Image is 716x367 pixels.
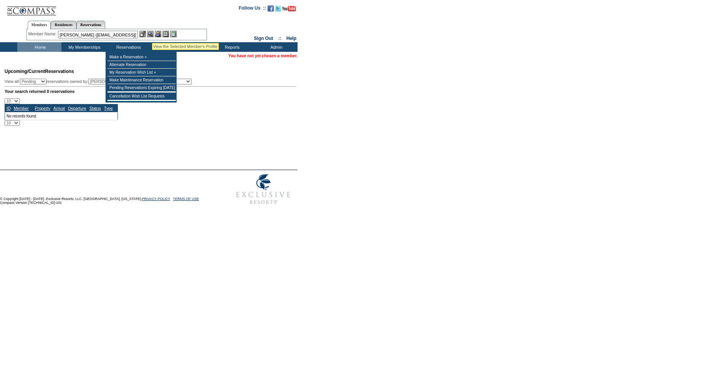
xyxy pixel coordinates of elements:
[35,106,50,111] a: Property
[7,106,11,111] a: ID
[162,31,169,37] img: Reservations
[282,8,296,12] a: Subscribe to our YouTube Channel
[5,69,74,74] span: Reservations
[107,61,176,69] td: Alternate Reservation
[282,6,296,12] img: Subscribe to our YouTube Channel
[147,31,154,37] img: View
[155,31,161,37] img: Impersonate
[254,36,273,41] a: Sign Out
[14,106,29,111] a: Member
[53,106,65,111] a: Arrival
[5,89,296,94] div: Your search returned 0 reservations
[268,8,274,12] a: Become our fan on Facebook
[278,36,281,41] span: ::
[107,53,176,61] td: Make a Reservation »
[5,112,118,120] td: No records found.
[28,21,51,29] a: Members
[76,21,105,29] a: Reservations
[107,76,176,84] td: Make Maintenance Reservation
[68,106,86,111] a: Departure
[5,79,195,84] div: View all: reservations owned by:
[106,42,150,52] td: Reservations
[229,170,298,208] img: Exclusive Resorts
[51,21,76,29] a: Residences
[107,69,176,76] td: My Reservation Wish List »
[170,31,177,37] img: b_calculator.gif
[61,42,106,52] td: My Memberships
[209,42,253,52] td: Reports
[253,42,298,52] td: Admin
[139,31,146,37] img: b_edit.gif
[239,5,266,14] td: Follow Us ::
[104,106,113,111] a: Type
[17,42,61,52] td: Home
[228,53,298,58] span: You have not yet chosen a member.
[5,69,45,74] span: Upcoming/Current
[107,93,176,100] td: Cancellation Wish List Requests
[89,106,101,111] a: Status
[286,36,296,41] a: Help
[173,197,199,201] a: TERMS OF USE
[28,31,58,37] div: Member Name:
[153,44,218,49] div: View the Selected Member's Profile
[142,197,170,201] a: PRIVACY POLICY
[275,8,281,12] a: Follow us on Twitter
[275,5,281,12] img: Follow us on Twitter
[268,5,274,12] img: Become our fan on Facebook
[107,84,176,92] td: Pending Reservations Expiring [DATE]
[150,42,209,52] td: Vacation Collection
